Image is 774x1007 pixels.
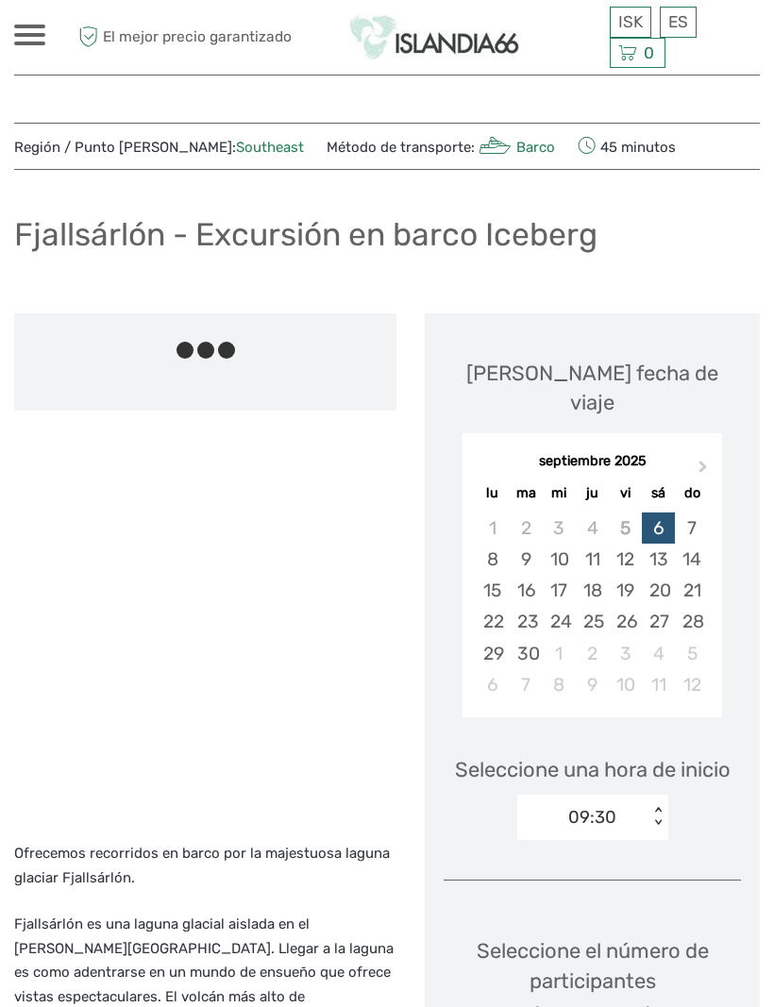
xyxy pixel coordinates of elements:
span: 0 [641,43,657,62]
div: ju [576,480,609,506]
div: Choose domingo, 7 de septiembre de 2025 [675,512,708,544]
div: Choose miércoles, 1 de octubre de 2025 [543,638,576,669]
div: Choose domingo, 12 de octubre de 2025 [675,669,708,700]
div: Choose martes, 30 de septiembre de 2025 [510,638,543,669]
div: Choose lunes, 8 de septiembre de 2025 [476,544,509,575]
div: Choose viernes, 26 de septiembre de 2025 [609,606,642,637]
div: Choose jueves, 9 de octubre de 2025 [576,669,609,700]
div: < > [649,807,665,827]
div: Not available lunes, 1 de septiembre de 2025 [476,512,509,544]
div: ma [510,480,543,506]
div: Choose sábado, 27 de septiembre de 2025 [642,606,675,637]
div: Choose sábado, 11 de octubre de 2025 [642,669,675,700]
span: El mejor precio garantizado [74,22,292,53]
div: mi [543,480,576,506]
span: Método de transporte: [327,133,555,159]
div: lu [476,480,509,506]
div: Choose lunes, 22 de septiembre de 2025 [476,606,509,637]
div: Choose miércoles, 8 de octubre de 2025 [543,669,576,700]
div: Choose martes, 23 de septiembre de 2025 [510,606,543,637]
h1: Fjallsárlón - Excursión en barco Iceberg [14,215,597,254]
div: Choose domingo, 28 de septiembre de 2025 [675,606,708,637]
div: Choose sábado, 4 de octubre de 2025 [642,638,675,669]
div: Choose miércoles, 24 de septiembre de 2025 [543,606,576,637]
div: Choose domingo, 14 de septiembre de 2025 [675,544,708,575]
div: Choose domingo, 21 de septiembre de 2025 [675,575,708,606]
div: Choose miércoles, 10 de septiembre de 2025 [543,544,576,575]
div: Choose jueves, 2 de octubre de 2025 [576,638,609,669]
div: Choose domingo, 5 de octubre de 2025 [675,638,708,669]
div: vi [609,480,642,506]
div: Choose viernes, 12 de septiembre de 2025 [609,544,642,575]
p: Ofrecemos recorridos en barco por la majestuosa laguna glaciar Fjallsárlón. [14,842,396,890]
div: Choose viernes, 10 de octubre de 2025 [609,669,642,700]
div: Choose martes, 7 de octubre de 2025 [510,669,543,700]
div: Not available jueves, 4 de septiembre de 2025 [576,512,609,544]
div: Choose martes, 16 de septiembre de 2025 [510,575,543,606]
div: septiembre 2025 [463,452,722,472]
span: Seleccione una hora de inicio [455,755,731,784]
div: Not available viernes, 5 de septiembre de 2025 [609,512,642,544]
div: Choose sábado, 6 de septiembre de 2025 [642,512,675,544]
div: 09:30 [568,805,616,830]
div: Choose lunes, 6 de octubre de 2025 [476,669,509,700]
div: Choose martes, 9 de septiembre de 2025 [510,544,543,575]
div: do [675,480,708,506]
a: Barco [475,139,555,156]
button: Next Month [690,457,720,487]
span: 45 minutos [578,133,676,159]
div: month 2025-09 [468,512,715,700]
div: Choose lunes, 15 de septiembre de 2025 [476,575,509,606]
div: Choose sábado, 20 de septiembre de 2025 [642,575,675,606]
div: Choose sábado, 13 de septiembre de 2025 [642,544,675,575]
div: Not available martes, 2 de septiembre de 2025 [510,512,543,544]
div: Choose miércoles, 17 de septiembre de 2025 [543,575,576,606]
span: Región / Punto [PERSON_NAME]: [14,138,304,158]
div: Choose jueves, 25 de septiembre de 2025 [576,606,609,637]
div: Choose jueves, 11 de septiembre de 2025 [576,544,609,575]
div: sá [642,480,675,506]
span: ISK [618,12,643,31]
div: Choose viernes, 3 de octubre de 2025 [609,638,642,669]
div: Not available miércoles, 3 de septiembre de 2025 [543,512,576,544]
div: ES [660,7,697,38]
div: [PERSON_NAME] fecha de viaje [444,359,741,418]
div: Choose jueves, 18 de septiembre de 2025 [576,575,609,606]
div: Choose viernes, 19 de septiembre de 2025 [609,575,642,606]
img: Islandia66 [349,14,519,60]
div: Choose lunes, 29 de septiembre de 2025 [476,638,509,669]
a: Southeast [236,139,304,156]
